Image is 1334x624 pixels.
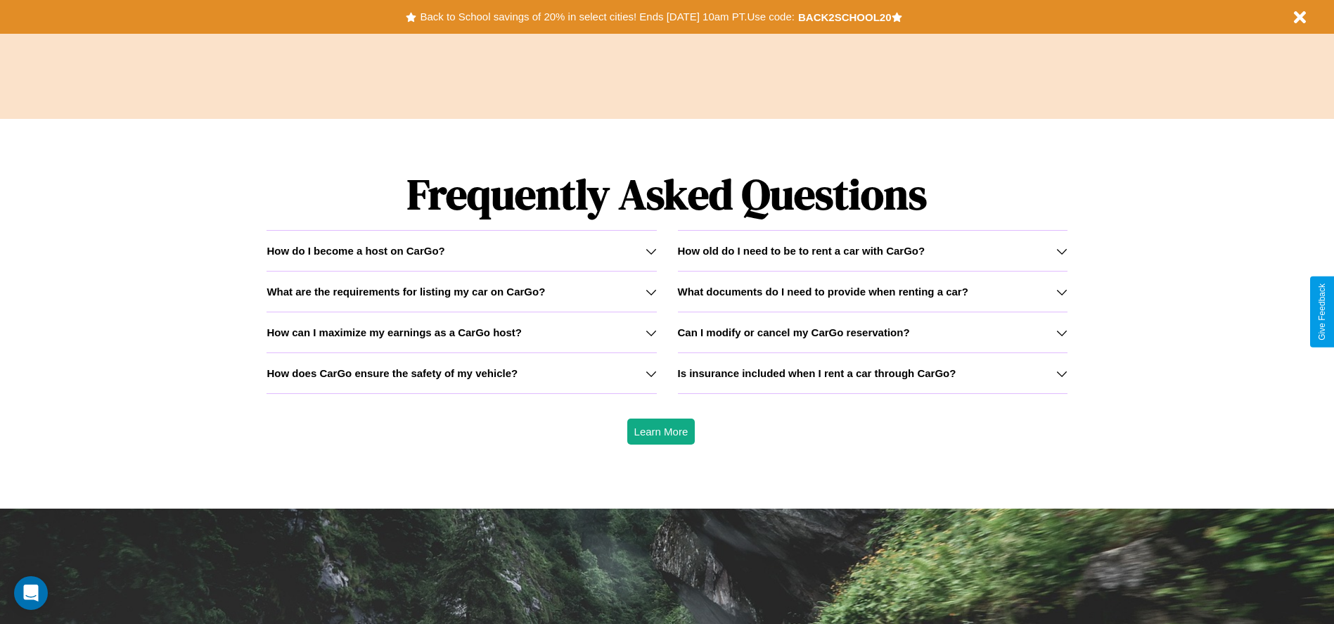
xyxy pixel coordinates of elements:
[798,11,892,23] b: BACK2SCHOOL20
[416,7,797,27] button: Back to School savings of 20% in select cities! Ends [DATE] 10am PT.Use code:
[678,326,910,338] h3: Can I modify or cancel my CarGo reservation?
[678,245,925,257] h3: How old do I need to be to rent a car with CarGo?
[267,245,444,257] h3: How do I become a host on CarGo?
[267,158,1067,230] h1: Frequently Asked Questions
[1317,284,1327,340] div: Give Feedback
[267,286,545,298] h3: What are the requirements for listing my car on CarGo?
[678,367,956,379] h3: Is insurance included when I rent a car through CarGo?
[678,286,968,298] h3: What documents do I need to provide when renting a car?
[267,367,518,379] h3: How does CarGo ensure the safety of my vehicle?
[14,576,48,610] div: Open Intercom Messenger
[267,326,522,338] h3: How can I maximize my earnings as a CarGo host?
[627,419,695,445] button: Learn More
